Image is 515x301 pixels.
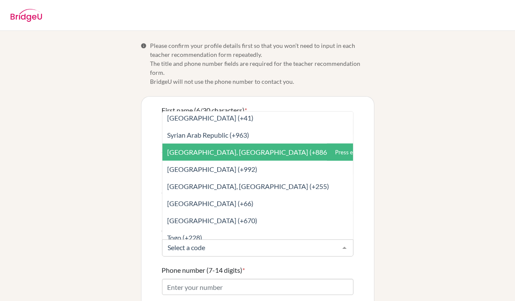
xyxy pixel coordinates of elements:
[168,216,258,224] span: [GEOGRAPHIC_DATA] (+670)
[162,105,247,115] label: First name (6/30 characters)
[168,165,258,173] span: [GEOGRAPHIC_DATA] (+992)
[10,9,42,22] img: BridgeU logo
[168,199,254,207] span: [GEOGRAPHIC_DATA] (+66)
[168,148,330,156] span: [GEOGRAPHIC_DATA], [GEOGRAPHIC_DATA] (+886)
[168,131,250,139] span: Syrian Arab Republic (+963)
[141,43,147,49] span: Info
[168,182,330,190] span: [GEOGRAPHIC_DATA], [GEOGRAPHIC_DATA] (+255)
[168,114,254,122] span: [GEOGRAPHIC_DATA] (+41)
[162,265,245,275] label: Phone number (7-14 digits)
[168,233,203,242] span: Togo (+228)
[150,41,374,86] span: Please confirm your profile details first so that you won’t need to input in each teacher recomme...
[166,243,336,252] input: Select a code
[162,279,353,295] input: Enter your number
